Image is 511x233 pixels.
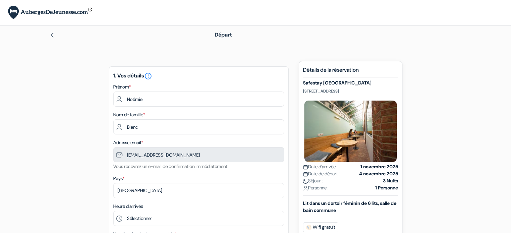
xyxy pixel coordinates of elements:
[303,179,308,184] img: moon.svg
[8,6,92,19] img: AubergesDeJeunesse.com
[144,72,152,80] i: error_outline
[303,186,308,191] img: user_icon.svg
[113,92,284,107] input: Entrez votre prénom
[113,111,145,118] label: Nom de famille
[360,163,398,170] strong: 1 novembre 2025
[359,170,398,177] strong: 4 novembre 2025
[215,31,232,38] span: Départ
[303,184,329,191] span: Personne :
[303,222,338,232] span: Wifi gratuit
[306,225,311,230] img: free_wifi.svg
[144,72,152,79] a: error_outline
[375,184,398,191] strong: 1 Personne
[303,80,398,86] h5: Safestay [GEOGRAPHIC_DATA]
[303,165,308,170] img: calendar.svg
[49,33,55,38] img: left_arrow.svg
[303,177,323,184] span: Séjour :
[303,200,396,213] b: Lit dans un dortoir féminin de 6 lits, salle de bain commune
[303,170,340,177] span: Date de départ :
[303,172,308,177] img: calendar.svg
[303,67,398,77] h5: Détails de la réservation
[113,139,143,146] label: Adresse email
[303,163,338,170] span: Date d'arrivée :
[113,83,131,91] label: Prénom
[113,119,284,134] input: Entrer le nom de famille
[113,203,143,210] label: Heure d'arrivée
[113,175,124,182] label: Pays
[113,72,284,80] h5: 1. Vos détails
[113,147,284,162] input: Entrer adresse e-mail
[303,89,398,94] p: [STREET_ADDRESS]
[383,177,398,184] strong: 3 Nuits
[113,163,227,169] small: Vous recevrez un e-mail de confirmation immédiatement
